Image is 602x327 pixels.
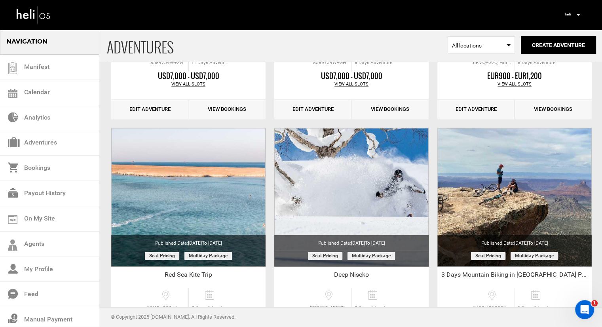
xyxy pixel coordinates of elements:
[591,300,598,306] span: 1
[308,304,351,311] span: [STREET_ADDRESS]
[145,304,188,311] span: 6RMQ+G2Q, Hurghada, [GEOGRAPHIC_DATA], [GEOGRAPHIC_DATA]
[308,59,351,66] span: 85897J9W+GH
[471,252,505,260] span: Seat Pricing
[351,100,429,119] a: View Bookings
[515,100,592,119] a: View Bookings
[515,304,558,311] span: 5 Days Adventure
[348,252,395,260] span: Multiday package
[562,8,574,20] img: 7b8205e9328a03c7eaaacec4a25d2b25.jpeg
[528,240,548,246] span: to [DATE]
[8,240,17,251] img: agents-icon.svg
[351,240,385,246] span: [DATE]
[145,252,179,260] span: Seat Pricing
[448,36,515,53] span: Select box activate
[352,59,395,66] span: 8 Days Adventure
[107,29,448,61] span: ADVENTURES
[308,252,342,260] span: Seat Pricing
[8,215,17,224] img: on_my_site.svg
[274,235,429,247] div: Published Date:
[452,42,511,49] span: All locations
[437,71,592,82] div: EUR900 - EUR1,200
[274,100,351,119] a: Edit Adventure
[111,81,266,87] div: View All Slots
[575,300,594,319] iframe: Intercom live chat
[437,81,592,87] div: View All Slots
[145,59,188,66] span: 85897J9W+2G
[184,252,232,260] span: Multiday package
[189,304,232,311] span: 8 Days Adventure
[111,270,266,282] div: Red Sea Kite Trip
[365,240,385,246] span: to [DATE]
[8,89,17,98] img: calendar.svg
[515,59,558,66] span: 8 Days Adventure
[274,71,429,82] div: USD7,000 - USD7,000
[111,71,266,82] div: USD7,000 - USD7,000
[111,100,188,119] a: Edit Adventure
[274,270,429,282] div: Deep Niseko
[471,304,515,311] span: 7JG2+[GEOGRAPHIC_DATA][PERSON_NAME], [GEOGRAPHIC_DATA], [GEOGRAPHIC_DATA]
[437,100,515,119] a: Edit Adventure
[471,59,515,66] span: 6RMQ+G2Q, Hurghada, [GEOGRAPHIC_DATA], [GEOGRAPHIC_DATA]
[202,240,222,246] span: to [DATE]
[274,81,429,87] div: View All Slots
[188,240,222,246] span: [DATE]
[7,62,19,74] img: guest-list.svg
[352,304,395,311] span: 8 Days Adventure
[437,270,592,282] div: 3 Days Mountain Biking in [GEOGRAPHIC_DATA] Package - Ulum
[189,59,232,66] span: 11 Days Adventure
[188,100,266,119] a: View Bookings
[521,36,596,54] button: Create Adventure
[511,252,558,260] span: Multiday package
[16,4,51,25] img: heli-logo
[514,240,548,246] span: [DATE]
[437,235,592,247] div: Published Date:
[111,235,266,247] div: Published Date:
